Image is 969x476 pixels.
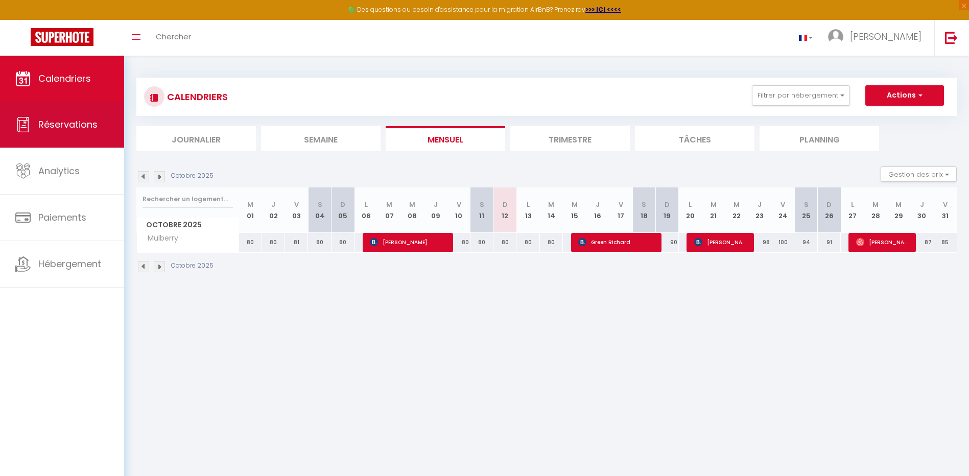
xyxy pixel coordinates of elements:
[679,187,702,233] th: 20
[920,200,924,209] abbr: J
[143,190,233,208] input: Rechercher un logement...
[864,187,887,233] th: 28
[642,200,646,209] abbr: S
[247,200,253,209] abbr: M
[586,187,609,233] th: 16
[689,200,692,209] abbr: L
[164,85,228,108] h3: CALENDRIERS
[239,233,262,252] div: 80
[171,171,214,181] p: Octobre 2025
[563,187,586,233] th: 15
[137,218,239,232] span: Octobre 2025
[447,233,470,252] div: 80
[540,233,563,252] div: 80
[354,187,377,233] th: 06
[370,232,446,252] span: [PERSON_NAME]
[136,126,256,151] li: Journalier
[635,126,754,151] li: Tâches
[294,200,299,209] abbr: V
[851,200,854,209] abbr: L
[895,200,902,209] abbr: M
[758,200,762,209] abbr: J
[933,233,957,252] div: 85
[711,200,717,209] abbr: M
[409,200,415,209] abbr: M
[510,126,630,151] li: Trimestre
[933,187,957,233] th: 31
[850,30,921,43] span: [PERSON_NAME]
[841,187,864,233] th: 27
[856,232,910,252] span: [PERSON_NAME]
[694,232,748,252] span: [PERSON_NAME]
[470,187,493,233] th: 11
[527,200,530,209] abbr: L
[760,126,879,151] li: Planning
[138,233,184,244] span: Mulberry ·
[734,200,740,209] abbr: M
[271,200,275,209] abbr: J
[365,200,368,209] abbr: L
[548,200,554,209] abbr: M
[31,28,93,46] img: Super Booking
[386,200,392,209] abbr: M
[655,233,678,252] div: 90
[572,200,578,209] abbr: M
[38,211,86,224] span: Paiements
[470,233,493,252] div: 80
[285,187,308,233] th: 03
[804,200,809,209] abbr: S
[38,257,101,270] span: Hébergement
[665,200,670,209] abbr: D
[794,233,817,252] div: 94
[493,187,516,233] th: 12
[748,187,771,233] th: 23
[493,233,516,252] div: 80
[148,20,199,56] a: Chercher
[910,187,933,233] th: 30
[401,187,424,233] th: 08
[516,233,539,252] div: 80
[318,200,322,209] abbr: S
[377,187,400,233] th: 07
[771,233,794,252] div: 100
[632,187,655,233] th: 18
[887,187,910,233] th: 29
[503,200,508,209] abbr: D
[818,187,841,233] th: 26
[596,200,600,209] abbr: J
[447,187,470,233] th: 10
[38,118,98,131] span: Réservations
[872,200,879,209] abbr: M
[516,187,539,233] th: 13
[771,187,794,233] th: 24
[38,164,80,177] span: Analytics
[171,261,214,271] p: Octobre 2025
[332,233,354,252] div: 80
[578,232,655,252] span: Green Richard
[818,233,841,252] div: 91
[826,200,832,209] abbr: D
[702,187,725,233] th: 21
[386,126,505,151] li: Mensuel
[457,200,461,209] abbr: V
[725,187,748,233] th: 22
[781,200,785,209] abbr: V
[340,200,345,209] abbr: D
[794,187,817,233] th: 25
[609,187,632,233] th: 17
[285,233,308,252] div: 81
[308,187,331,233] th: 04
[585,5,621,14] a: >>> ICI <<<<
[434,200,438,209] abbr: J
[308,233,331,252] div: 80
[262,187,285,233] th: 02
[655,187,678,233] th: 19
[820,20,934,56] a: ... [PERSON_NAME]
[332,187,354,233] th: 05
[910,233,933,252] div: 87
[748,233,771,252] div: 98
[38,72,91,85] span: Calendriers
[156,31,191,42] span: Chercher
[945,31,958,44] img: logout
